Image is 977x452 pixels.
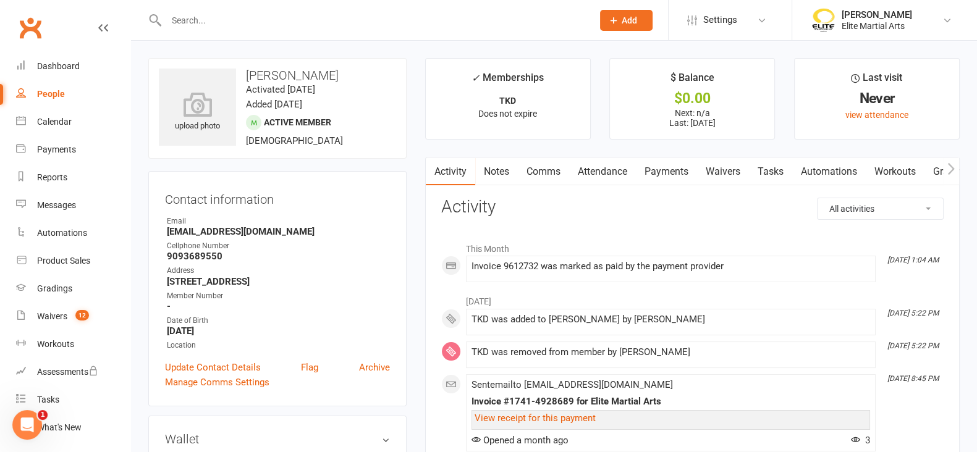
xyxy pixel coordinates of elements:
span: 1 [38,410,48,420]
div: Member Number [167,290,390,302]
li: This Month [441,236,944,256]
a: Reports [16,164,130,191]
a: Activity [426,157,475,186]
span: Add [622,15,637,25]
div: $ Balance [670,70,714,92]
div: What's New [37,422,82,432]
span: Active member [264,117,331,127]
div: TKD was added to [PERSON_NAME] by [PERSON_NAME] [472,314,870,325]
div: $0.00 [621,92,763,105]
a: Attendance [569,157,636,186]
a: People [16,80,130,108]
a: Flag [301,360,318,375]
span: [DEMOGRAPHIC_DATA] [246,135,343,146]
div: Address [167,265,390,277]
button: Add [600,10,653,31]
span: Opened a month ago [472,435,569,446]
div: Assessments [37,367,98,377]
strong: [STREET_ADDRESS] [167,276,390,287]
time: Added [DATE] [246,99,302,110]
img: thumb_image1508806937.png [811,8,835,33]
a: Waivers 12 [16,303,130,330]
span: Settings [703,6,737,34]
div: People [37,89,65,99]
div: Location [167,340,390,351]
div: Email [167,216,390,227]
a: Payments [16,136,130,164]
div: Invoice 9612732 was marked as paid by the payment provider [472,261,870,272]
a: Comms [518,157,569,186]
a: Manage Comms Settings [165,375,269,390]
a: Product Sales [16,247,130,275]
h3: Activity [441,198,944,217]
a: What's New [16,414,130,442]
a: Messages [16,191,130,219]
h3: Wallet [165,432,390,446]
div: TKD was removed from member by [PERSON_NAME] [472,347,870,358]
a: Workouts [16,330,130,358]
strong: [EMAIL_ADDRESS][DOMAIN_NAME] [167,226,390,237]
div: Waivers [37,311,67,321]
div: Elite Martial Arts [842,20,912,31]
a: Calendar [16,108,130,136]
time: Activated [DATE] [246,84,315,95]
a: Tasks [16,386,130,414]
div: Never [806,92,948,105]
strong: - [167,301,390,312]
input: Search... [163,12,584,29]
strong: 9093689550 [167,251,390,262]
p: Next: n/a Last: [DATE] [621,108,763,128]
div: upload photo [159,92,236,133]
a: Automations [16,219,130,247]
div: Memberships [472,70,544,93]
a: Waivers [697,157,749,186]
span: 12 [75,310,89,320]
div: Automations [37,228,87,238]
a: Assessments [16,358,130,386]
a: view attendance [845,110,908,120]
div: Calendar [37,117,72,127]
strong: [DATE] [167,325,390,337]
div: Gradings [37,283,72,293]
div: Messages [37,200,76,210]
a: Tasks [749,157,792,186]
a: Clubworx [15,12,46,43]
a: Gradings [16,275,130,303]
a: Archive [359,360,390,375]
i: ✓ [472,72,480,84]
i: [DATE] 1:04 AM [887,256,939,264]
strong: TKD [499,96,516,106]
a: Payments [636,157,697,186]
div: Tasks [37,395,59,404]
iframe: Intercom live chat [12,410,42,440]
span: 3 [851,435,870,446]
div: Cellphone Number [167,240,390,252]
li: [DATE] [441,288,944,308]
h3: Contact information [165,188,390,206]
i: [DATE] 8:45 PM [887,374,939,383]
span: Sent email to [EMAIL_ADDRESS][DOMAIN_NAME] [472,379,673,390]
i: [DATE] 5:22 PM [887,309,939,317]
div: [PERSON_NAME] [842,9,912,20]
i: [DATE] 5:22 PM [887,341,939,350]
h3: [PERSON_NAME] [159,69,396,82]
div: Workouts [37,339,74,349]
div: Reports [37,172,67,182]
div: Product Sales [37,256,90,266]
a: Dashboard [16,52,130,80]
div: Date of Birth [167,315,390,327]
a: Automations [792,157,866,186]
div: Dashboard [37,61,80,71]
a: View receipt for this payment [475,412,596,424]
span: Does not expire [478,109,537,119]
div: Invoice #1741-4928689 for Elite Martial Arts [472,396,870,407]
div: Last visit [851,70,902,92]
a: Notes [475,157,518,186]
a: Workouts [866,157,924,186]
div: Payments [37,144,76,154]
a: Update Contact Details [165,360,261,375]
